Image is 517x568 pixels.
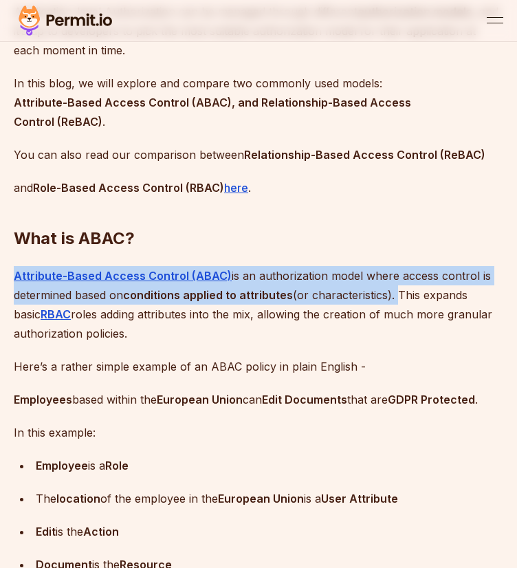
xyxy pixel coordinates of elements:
[262,393,347,406] strong: Edit Documents
[14,96,411,129] strong: Attribute-Based Access Control (ABAC), and Relationship-Based Access Control (ReBAC)
[14,390,503,409] p: based within the can that are .
[56,492,100,505] strong: location
[388,393,475,406] strong: GDPR Protected
[33,181,224,195] strong: Role-Based Access Control (RBAC)
[487,12,503,29] button: open menu
[218,492,304,505] strong: European Union
[321,492,398,505] strong: User Attribute
[14,393,72,406] strong: Employees
[36,522,503,541] p: is the
[36,456,503,475] p: is a
[41,307,71,321] a: RBAC
[157,393,243,406] strong: European Union
[244,148,485,162] strong: Relationship-Based Access Control (ReBAC)
[14,173,503,250] h2: What is ABAC?
[83,525,119,538] strong: Action
[14,357,503,376] p: Here’s a rather simple example of an ABAC policy in plain English -
[14,269,232,283] a: Attribute-Based Access Control (ABAC)
[36,489,503,508] p: The of the employee in the is a
[123,288,293,302] strong: conditions applied to attributes
[14,145,503,164] p: You can also read our comparison between
[105,459,129,472] strong: Role
[14,423,503,442] p: In this example:
[14,178,503,197] p: and .
[36,459,88,472] strong: Employee
[224,181,248,195] a: here
[14,266,503,343] p: is an authorization model where access control is determined based on (or characteristics). This ...
[36,525,56,538] strong: Edit
[14,74,503,131] p: In this blog, we will explore and compare two commonly used models: .
[14,3,117,39] img: Permit logo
